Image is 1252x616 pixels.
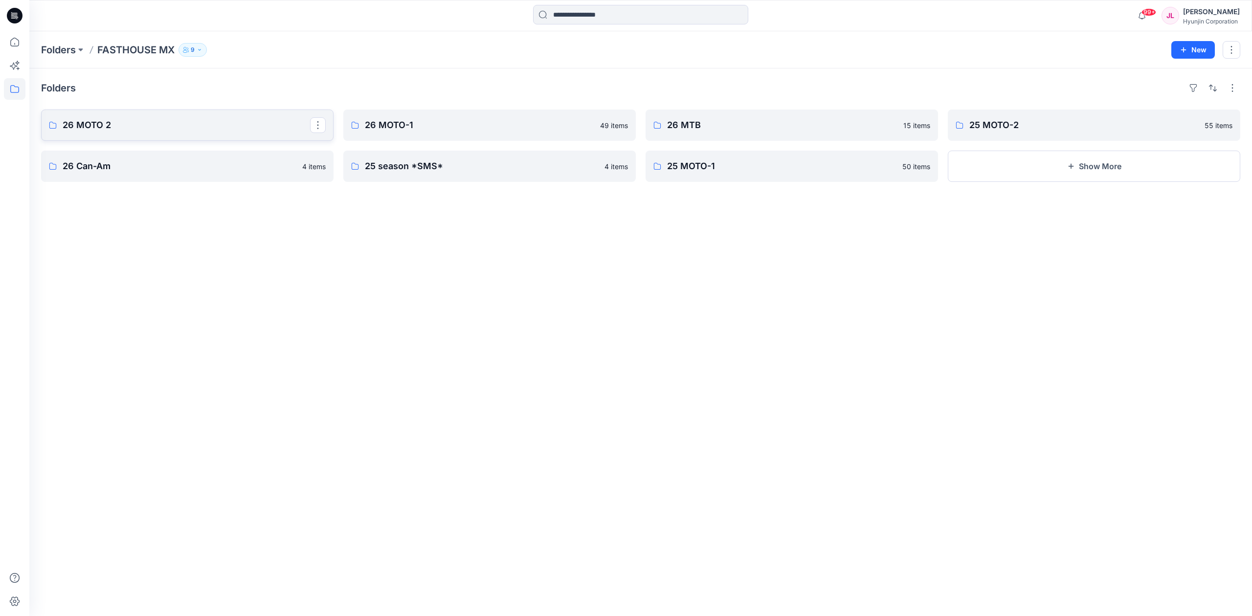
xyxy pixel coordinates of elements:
p: 4 items [604,161,628,172]
p: 26 Can-Am [63,159,296,173]
span: 99+ [1141,8,1156,16]
p: 50 items [902,161,930,172]
p: 26 MOTO 2 [63,118,310,132]
p: 49 items [600,120,628,131]
h4: Folders [41,82,76,94]
p: 15 items [903,120,930,131]
a: Folders [41,43,76,57]
button: New [1171,41,1215,59]
p: 25 season *SMS* [365,159,599,173]
a: 26 MOTO-149 items [343,110,636,141]
p: 26 MOTO-1 [365,118,594,132]
a: 25 MOTO-150 items [646,151,938,182]
p: 25 MOTO-2 [969,118,1199,132]
p: 25 MOTO-1 [667,159,896,173]
a: 25 season *SMS*4 items [343,151,636,182]
a: 26 Can-Am4 items [41,151,334,182]
p: 4 items [302,161,326,172]
div: [PERSON_NAME] [1183,6,1240,18]
div: Hyunjin Corporation [1183,18,1240,25]
div: JL [1162,7,1179,24]
p: FASTHOUSE MX [97,43,175,57]
a: 25 MOTO-255 items [948,110,1240,141]
p: 55 items [1205,120,1232,131]
button: 9 [179,43,207,57]
button: Show More [948,151,1240,182]
a: 26 MTB15 items [646,110,938,141]
a: 26 MOTO 2 [41,110,334,141]
p: 26 MTB [667,118,897,132]
p: 9 [191,44,195,55]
